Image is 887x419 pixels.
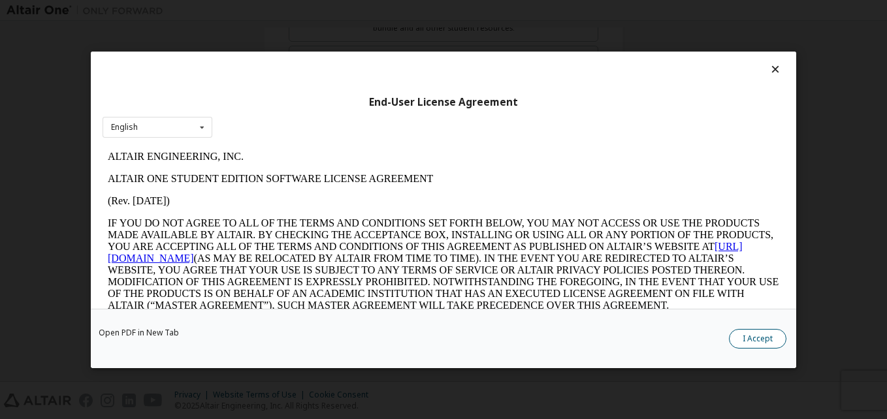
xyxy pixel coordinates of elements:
a: Open PDF in New Tab [99,328,179,336]
div: End-User License Agreement [103,95,784,108]
div: English [111,123,138,131]
p: (Rev. [DATE]) [5,50,677,61]
p: ALTAIR ONE STUDENT EDITION SOFTWARE LICENSE AGREEMENT [5,27,677,39]
a: [URL][DOMAIN_NAME] [5,95,640,118]
p: This Altair One Student Edition Software License Agreement (“Agreement”) is between Altair Engine... [5,176,677,223]
button: I Accept [729,328,786,348]
p: IF YOU DO NOT AGREE TO ALL OF THE TERMS AND CONDITIONS SET FORTH BELOW, YOU MAY NOT ACCESS OR USE... [5,72,677,166]
p: ALTAIR ENGINEERING, INC. [5,5,677,17]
